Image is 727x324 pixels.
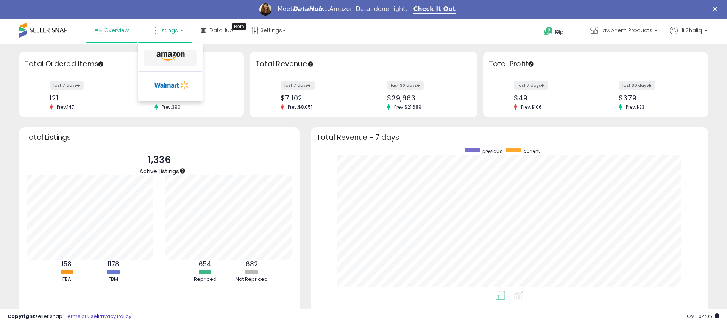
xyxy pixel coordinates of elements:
[553,29,563,35] span: Help
[154,94,231,102] div: 546
[98,313,131,320] a: Privacy Policy
[255,59,472,69] h3: Total Revenue
[25,135,294,140] h3: Total Listings
[390,104,425,110] span: Prev: $21,689
[387,81,424,90] label: last 30 days
[97,61,104,67] div: Tooltip anchor
[8,313,35,320] strong: Copyright
[139,167,179,175] span: Active Listings
[600,27,652,34] span: Lawphem Products
[622,104,648,110] span: Prev: $33
[284,104,316,110] span: Prev: $8,051
[108,260,119,269] b: 1178
[183,276,228,283] div: Repriced
[538,21,578,44] a: Help
[229,276,275,283] div: Not Repriced
[104,27,129,34] span: Overview
[141,19,189,42] a: Listings
[713,7,720,11] div: Close
[281,94,358,102] div: $7,102
[670,27,707,44] a: Hi Shaliq
[544,27,553,36] i: Get Help
[44,276,89,283] div: FBA
[482,148,502,154] span: previous
[179,167,186,174] div: Tooltip anchor
[619,81,655,90] label: last 30 days
[680,27,702,34] span: Hi Shaliq
[517,104,546,110] span: Prev: $106
[246,260,258,269] b: 682
[65,313,97,320] a: Terms of Use
[195,19,239,42] a: DataHub
[687,313,719,320] span: 2025-10-6 04:05 GMT
[232,23,246,30] div: Tooltip anchor
[139,153,179,167] p: 1,336
[514,81,548,90] label: last 7 days
[413,5,456,14] a: Check It Out
[158,104,184,110] span: Prev: 390
[387,94,464,102] div: $29,663
[8,313,131,320] div: seller snap | |
[527,61,534,67] div: Tooltip anchor
[514,94,590,102] div: $49
[209,27,233,34] span: DataHub
[245,19,292,42] a: Settings
[307,61,314,67] div: Tooltip anchor
[50,94,126,102] div: 121
[53,104,78,110] span: Prev: 147
[585,19,663,44] a: Lawphem Products
[293,5,329,13] i: DataHub...
[489,59,702,69] h3: Total Profit
[89,19,134,42] a: Overview
[25,59,238,69] h3: Total Ordered Items
[281,81,315,90] label: last 7 days
[317,135,702,140] h3: Total Revenue - 7 days
[619,94,695,102] div: $379
[199,260,211,269] b: 654
[62,260,72,269] b: 158
[90,276,136,283] div: FBM
[259,3,271,16] img: Profile image for Georgie
[158,27,178,34] span: Listings
[524,148,540,154] span: current
[278,5,407,13] div: Meet Amazon Data, done right.
[50,81,84,90] label: last 7 days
